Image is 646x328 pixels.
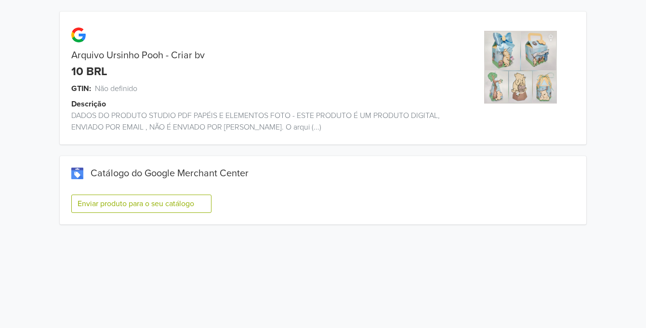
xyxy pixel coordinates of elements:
span: GTIN: [71,83,91,94]
button: Enviar produto para o seu catálogo [71,195,211,213]
div: DADOS DO PRODUTO STUDIO PDF PAPÉIS E ELEMENTOS FOTO - ESTE PRODUTO É UM PRODUTO DIGITAL, ENVIADO ... [60,110,454,133]
span: Não definido [95,83,137,94]
img: product_image [484,31,557,104]
div: Arquivo Ursinho Pooh - Criar bv [60,50,454,61]
div: Catálogo do Google Merchant Center [71,168,575,179]
div: 10 BRL [71,65,107,79]
div: Descrição [71,98,466,110]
